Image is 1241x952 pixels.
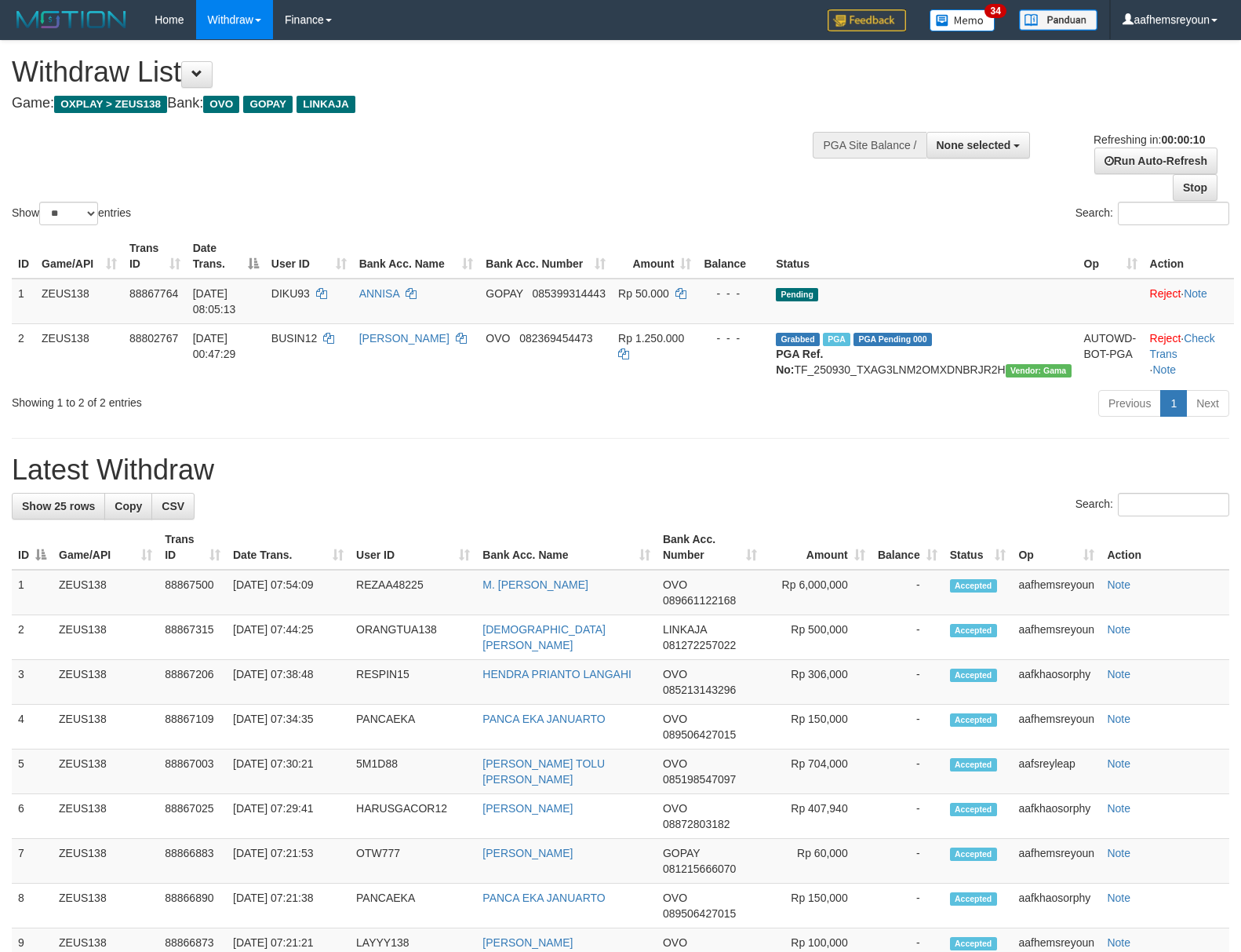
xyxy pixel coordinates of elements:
[1107,892,1130,904] a: Note
[227,525,350,570] th: Date Trans.: activate to sort column ascending
[1012,839,1101,884] td: aafhemsreyoun
[158,615,227,660] td: 88867315
[763,794,871,839] td: Rp 407,940
[618,287,669,300] span: Rp 50.000
[663,757,687,770] span: OVO
[950,848,997,861] span: Accepted
[657,525,764,570] th: Bank Acc. Number: activate to sort column ascending
[35,279,123,324] td: ZEUS138
[1144,323,1234,384] td: · ·
[1019,9,1097,31] img: panduan.png
[618,332,684,345] span: Rp 1.250.000
[663,818,730,830] span: Copy 08872803182 to clipboard
[704,286,763,301] div: - - -
[53,839,158,884] td: ZEUS138
[776,288,818,301] span: Pending
[193,287,236,316] span: [DATE] 08:05:13
[350,660,476,705] td: RESPIN15
[12,234,35,279] th: ID
[950,713,997,727] span: Accepted
[763,570,871,615] td: Rp 6,000,000
[12,454,1229,486] h1: Latest Withdraw
[872,750,944,794] td: -
[612,234,697,279] th: Amount: activate to sort column ascending
[950,624,997,637] span: Accepted
[203,96,239,113] span: OVO
[828,9,906,31] img: Feedback.jpg
[663,639,736,651] span: Copy 081272257022 to clipboard
[12,8,131,31] img: MOTION_logo.png
[763,660,871,705] td: Rp 306,000
[950,937,997,950] span: Accepted
[1184,287,1207,300] a: Note
[1101,525,1229,570] th: Action
[227,570,350,615] td: [DATE] 07:54:09
[1012,615,1101,660] td: aafhemsreyoun
[853,333,932,346] span: PGA Pending
[1078,234,1144,279] th: Op: activate to sort column ascending
[123,234,187,279] th: Trans ID: activate to sort column ascending
[350,570,476,615] td: REZAA48225
[813,132,926,159] div: PGA Site Balance /
[1006,364,1072,378] span: Vendor URL: https://trx31.1velocity.biz
[12,525,53,570] th: ID: activate to sort column descending
[39,202,98,225] select: Showentries
[482,713,605,725] a: PANCA EKA JANUARTO
[158,570,227,615] td: 88867500
[1107,757,1130,770] a: Note
[872,615,944,660] td: -
[872,884,944,928] td: -
[770,323,1077,384] td: TF_250930_TXAG3LNM2OMXDNBRJR2H
[533,287,606,300] span: Copy 085399314443 to clipboard
[265,234,353,279] th: User ID: activate to sort column ascending
[872,705,944,750] td: -
[129,332,178,345] span: 88802767
[763,884,871,928] td: Rp 150,000
[950,579,997,593] span: Accepted
[158,839,227,884] td: 88866883
[663,728,736,741] span: Copy 089506427015 to clipboard
[872,794,944,839] td: -
[1107,936,1130,949] a: Note
[663,684,736,696] span: Copy 085213143296 to clipboard
[1012,525,1101,570] th: Op: activate to sort column ascending
[227,615,350,660] td: [DATE] 07:44:25
[663,863,736,875] span: Copy 081215666070 to clipboard
[1186,390,1229,417] a: Next
[482,847,573,859] a: [PERSON_NAME]
[129,287,178,300] span: 88867764
[1012,794,1101,839] td: aafkhaosorphy
[1098,390,1161,417] a: Previous
[486,287,522,300] span: GOPAY
[12,388,505,410] div: Showing 1 to 2 of 2 entries
[823,333,850,346] span: Marked by aafsreyleap
[193,332,236,360] span: [DATE] 00:47:29
[243,96,293,113] span: GOPAY
[12,794,53,839] td: 6
[926,132,1031,159] button: None selected
[227,884,350,928] td: [DATE] 07:21:38
[482,892,605,904] a: PANCA EKA JANUARTO
[271,287,310,300] span: DIKU93
[227,794,350,839] td: [DATE] 07:29:41
[1078,323,1144,384] td: AUTOWD-BOT-PGA
[482,802,573,815] a: [PERSON_NAME]
[53,705,158,750] td: ZEUS138
[227,750,350,794] td: [DATE] 07:30:21
[776,348,823,376] b: PGA Ref. No:
[53,794,158,839] td: ZEUS138
[663,907,736,920] span: Copy 089506427015 to clipboard
[482,757,605,786] a: [PERSON_NAME] TOLU [PERSON_NAME]
[53,615,158,660] td: ZEUS138
[227,660,350,705] td: [DATE] 07:38:48
[53,660,158,705] td: ZEUS138
[158,705,227,750] td: 88867109
[350,705,476,750] td: PANCAEKA
[950,669,997,682] span: Accepted
[763,839,871,884] td: Rp 60,000
[1107,802,1130,815] a: Note
[12,57,812,88] h1: Withdraw List
[519,332,592,345] span: Copy 082369454473 to clipboard
[1012,660,1101,705] td: aafkhaosorphy
[1150,287,1181,300] a: Reject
